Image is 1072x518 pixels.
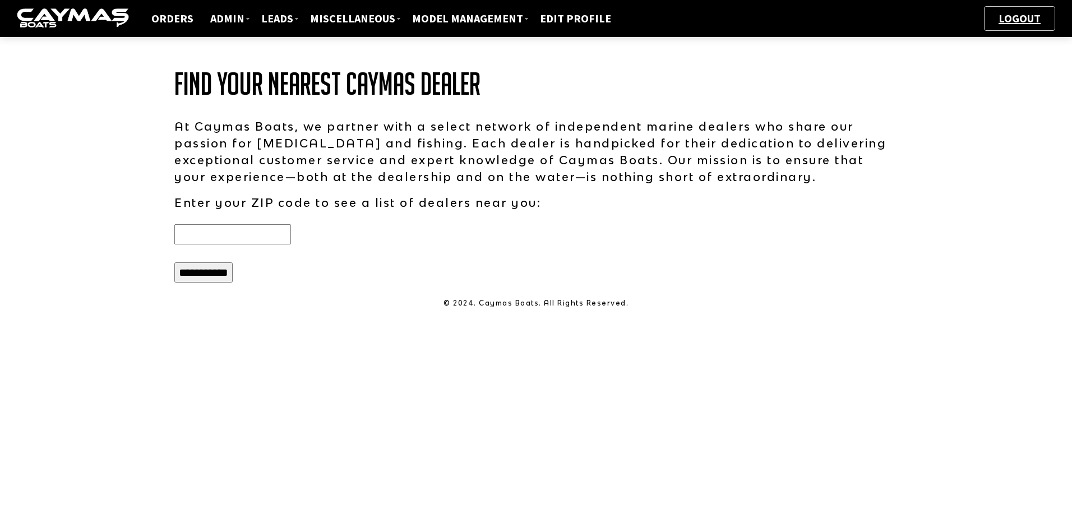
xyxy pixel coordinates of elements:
[174,67,898,101] h1: Find Your Nearest Caymas Dealer
[304,11,401,26] a: Miscellaneous
[256,11,299,26] a: Leads
[17,8,129,29] img: caymas-dealer-connect-2ed40d3bc7270c1d8d7ffb4b79bf05adc795679939227970def78ec6f6c03838.gif
[174,118,898,185] p: At Caymas Boats, we partner with a select network of independent marine dealers who share our pas...
[406,11,529,26] a: Model Management
[174,194,898,211] p: Enter your ZIP code to see a list of dealers near you:
[993,11,1046,25] a: Logout
[534,11,617,26] a: Edit Profile
[174,298,898,308] p: © 2024. Caymas Boats. All Rights Reserved.
[146,11,199,26] a: Orders
[205,11,250,26] a: ADMIN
